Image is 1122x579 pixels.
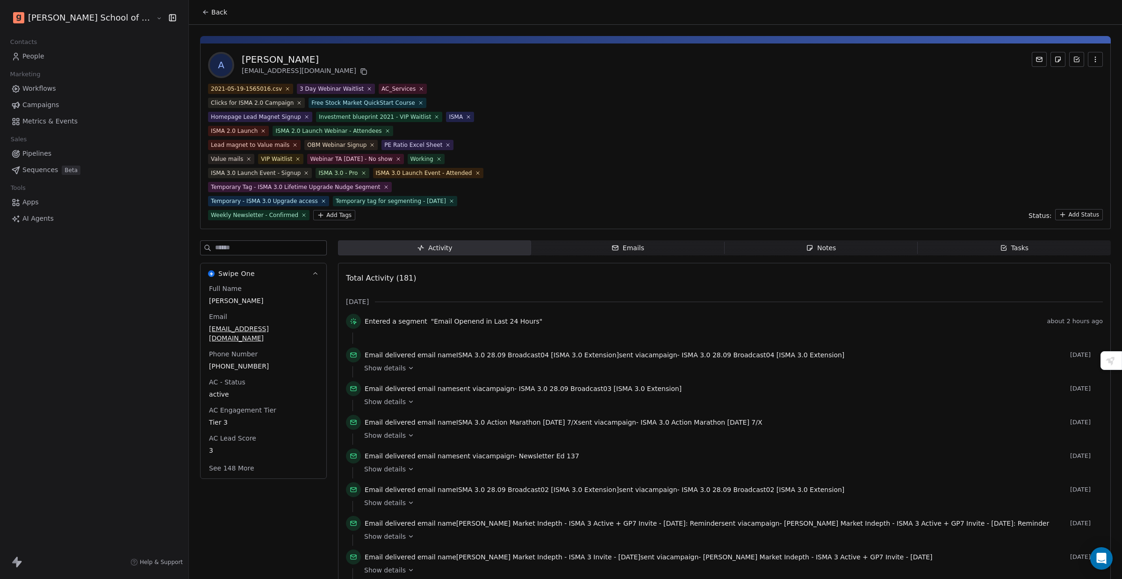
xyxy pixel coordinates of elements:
span: Entered a segment [365,317,427,326]
a: AI Agents [7,211,181,226]
div: Free Stock Market QuickStart Course [311,99,415,107]
div: Weekly Newsletter - Confirmed [211,211,298,219]
span: email name sent via campaign - [365,451,579,461]
span: [PERSON_NAME] School of Finance LLP [28,12,154,24]
span: Sales [7,132,31,146]
span: [DATE] [1070,351,1103,359]
div: ISMA 3.0 - Pro [318,169,358,177]
button: Swipe OneSwipe One [201,263,326,284]
span: [PERSON_NAME] [209,296,318,305]
span: ISMA 3.0 28.09 Broadcast02 [ISMA 3.0 Extension] [456,486,619,493]
span: [PHONE_NUMBER] [209,362,318,371]
span: Help & Support [140,558,183,566]
span: Workflows [22,84,56,94]
div: Tasks [1000,243,1029,253]
div: Temporary - ISMA 3.0 Upgrade access [211,197,318,205]
span: 3 [209,446,318,455]
span: Apps [22,197,39,207]
span: Campaigns [22,100,59,110]
span: AC Lead Score [207,434,258,443]
a: Show details [364,565,1096,575]
button: Add Tags [313,210,355,220]
span: People [22,51,44,61]
div: OBM Webinar Signup [307,141,367,149]
div: [EMAIL_ADDRESS][DOMAIN_NAME] [242,66,369,77]
div: VIP Waitlist [261,155,292,163]
span: Email delivered [365,452,415,460]
a: Show details [364,532,1096,541]
div: 3 Day Webinar Waitlist [300,85,364,93]
span: email name sent via campaign - [365,552,932,562]
a: Metrics & Events [7,114,181,129]
span: Status: [1028,211,1051,220]
span: ISMA 3.0 28.09 Broadcast03 [ISMA 3.0 Extension] [519,385,682,392]
button: See 148 More [203,460,259,477]
span: Show details [364,431,406,440]
span: [DATE] [1070,520,1103,527]
div: Notes [806,243,836,253]
span: Sequences [22,165,58,175]
div: Value mails [211,155,243,163]
a: Show details [364,397,1096,406]
span: Email delivered [365,385,415,392]
span: Back [211,7,227,17]
span: Tools [7,181,29,195]
a: Show details [364,498,1096,507]
span: Show details [364,397,406,406]
span: Show details [364,464,406,474]
span: Total Activity (181) [346,274,416,282]
span: [PERSON_NAME] Market Indepth - ISMA 3 Active + GP7 Invite - [DATE]: Reminder [784,520,1049,527]
span: [PERSON_NAME] Market Indepth - ISMA 3 Active + GP7 Invite - [DATE]: Reminder [456,520,721,527]
span: Full Name [207,284,244,293]
div: Webinar TA [DATE] - No show [310,155,392,163]
div: Working [410,155,433,163]
span: Show details [364,565,406,575]
a: People [7,49,181,64]
span: Contacts [6,35,41,49]
div: AC_Services [381,85,416,93]
div: Swipe OneSwipe One [201,284,326,478]
div: PE Ratio Excel Sheet [384,141,442,149]
div: ISMA 3.0 Launch Event - Signup [211,169,301,177]
span: email name sent via campaign - [365,350,844,360]
span: Show details [364,532,406,541]
span: ISMA 3.0 Action Marathon [DATE] 7/X [456,419,578,426]
span: [PERSON_NAME] Market Indepth - ISMA 3 Invite - [DATE] [456,553,640,561]
span: email name sent via campaign - [365,485,844,494]
span: ISMA 3.0 28.09 Broadcast04 [ISMA 3.0 Extension] [682,351,844,359]
span: Beta [62,166,80,175]
span: Email delivered [365,553,415,561]
span: Swipe One [218,269,255,278]
span: email name sent via campaign - [365,384,682,393]
span: [PERSON_NAME] Market Indepth - ISMA 3 Active + GP7 Invite - [DATE] [703,553,933,561]
div: ISMA [449,113,463,121]
a: Campaigns [7,97,181,113]
span: A [210,54,232,76]
span: [DATE] [1070,419,1103,426]
a: Workflows [7,81,181,96]
span: Show details [364,498,406,507]
span: AI Agents [22,214,54,224]
img: Goela%20School%20Logos%20(4).png [13,12,24,23]
div: ISMA 2.0 Launch Webinar - Attendees [275,127,381,135]
span: [EMAIL_ADDRESS][DOMAIN_NAME] [209,324,318,343]
a: Help & Support [130,558,183,566]
span: [DATE] [1070,452,1103,460]
a: Pipelines [7,146,181,161]
div: Temporary tag for segmenting - [DATE] [336,197,446,205]
div: [PERSON_NAME] [242,53,369,66]
span: Metrics & Events [22,116,78,126]
span: AC Engagement Tier [207,405,278,415]
span: [DATE] [1070,385,1103,392]
div: Open Intercom Messenger [1090,547,1113,570]
span: Show details [364,363,406,373]
button: Back [196,4,233,21]
span: ISMA 3.0 28.09 Broadcast04 [ISMA 3.0 Extension] [456,351,619,359]
span: Pipelines [22,149,51,159]
div: Lead magnet to Value mails [211,141,289,149]
span: about 2 hours ago [1047,318,1103,325]
button: Add Status [1055,209,1103,220]
span: active [209,390,318,399]
div: Emails [611,243,644,253]
div: Investment blueprint 2021 - VIP Waitlist [319,113,431,121]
